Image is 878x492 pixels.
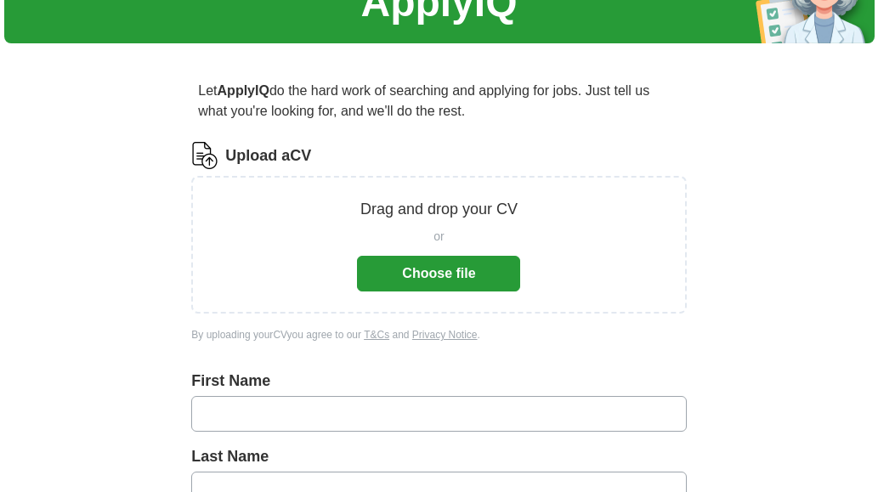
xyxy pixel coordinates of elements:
[218,83,269,98] strong: ApplyIQ
[360,198,518,221] p: Drag and drop your CV
[191,327,686,342] div: By uploading your CV you agree to our and .
[412,329,478,341] a: Privacy Notice
[364,329,389,341] a: T&Cs
[191,370,686,393] label: First Name
[191,445,686,468] label: Last Name
[225,144,311,167] label: Upload a CV
[357,256,520,291] button: Choose file
[433,228,444,246] span: or
[191,74,686,128] p: Let do the hard work of searching and applying for jobs. Just tell us what you're looking for, an...
[191,142,218,169] img: CV Icon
